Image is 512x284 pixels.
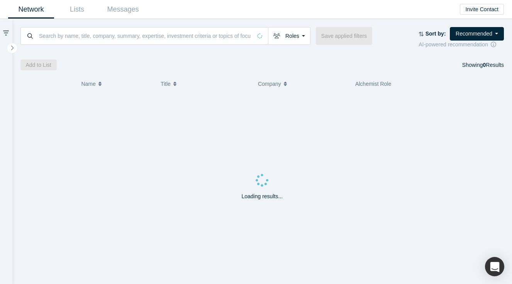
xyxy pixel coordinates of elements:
[268,27,310,45] button: Roles
[316,27,372,45] button: Save applied filters
[450,27,504,41] button: Recommended
[81,76,153,92] button: Name
[258,76,281,92] span: Company
[426,31,446,37] strong: Sort by:
[20,60,57,70] button: Add to List
[483,62,486,68] strong: 0
[161,76,171,92] span: Title
[462,60,504,70] div: Showing
[161,76,250,92] button: Title
[419,41,504,49] div: AI-powered recommendation
[241,192,283,201] p: Loading results...
[100,0,146,19] a: Messages
[355,81,391,87] span: Alchemist Role
[8,0,54,19] a: Network
[54,0,100,19] a: Lists
[38,27,252,45] input: Search by name, title, company, summary, expertise, investment criteria or topics of focus
[258,76,347,92] button: Company
[460,4,504,15] button: Invite Contact
[483,62,504,68] span: Results
[81,76,95,92] span: Name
